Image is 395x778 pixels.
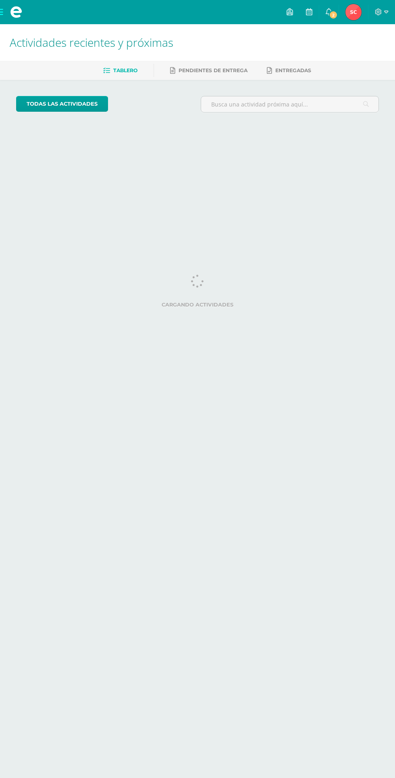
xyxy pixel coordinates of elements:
span: Pendientes de entrega [179,67,247,73]
span: Tablero [113,67,137,73]
span: Entregadas [275,67,311,73]
a: Pendientes de entrega [170,64,247,77]
a: Tablero [103,64,137,77]
label: Cargando actividades [16,302,379,308]
a: Entregadas [267,64,311,77]
a: todas las Actividades [16,96,108,112]
span: Actividades recientes y próximas [10,35,173,50]
span: 2 [329,10,338,19]
input: Busca una actividad próxima aquí... [201,96,378,112]
img: f25239f7c825e180454038984e453cce.png [345,4,362,20]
